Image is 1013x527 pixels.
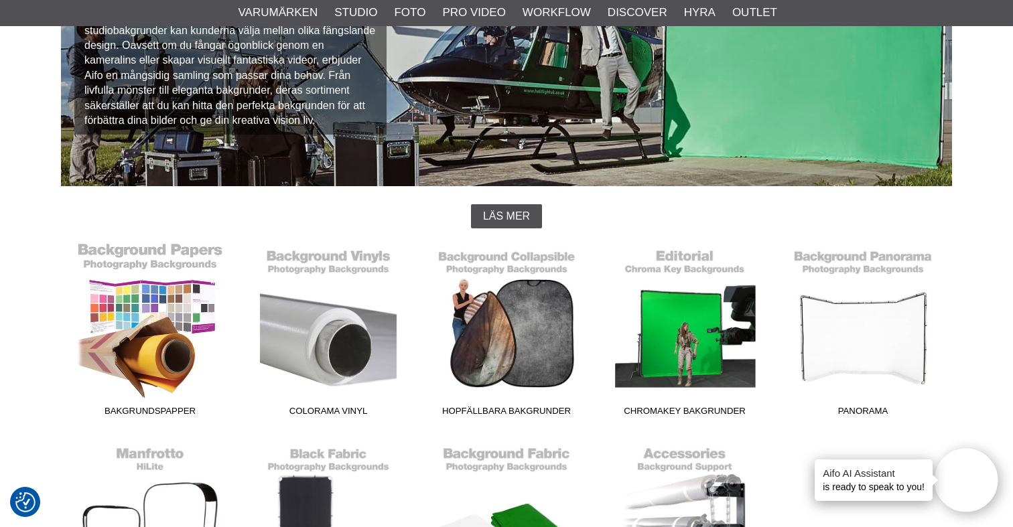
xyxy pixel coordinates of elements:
[239,4,318,21] a: Varumärken
[774,242,952,423] a: Panorama
[732,4,777,21] a: Outlet
[596,242,774,423] a: Chromakey Bakgrunder
[239,242,417,423] a: Colorama Vinyl
[823,466,925,480] h4: Aifo AI Assistant
[483,210,530,222] span: Läs mer
[394,4,425,21] a: Foto
[15,492,36,512] img: Revisit consent button
[815,459,933,501] div: is ready to speak to you!
[61,242,239,423] a: Bakgrundspapper
[523,4,591,21] a: Workflow
[417,404,596,423] span: Hopfällbara Bakgrunder
[61,404,239,423] span: Bakgrundspapper
[15,490,36,514] button: Samtyckesinställningar
[417,242,596,423] a: Hopfällbara Bakgrunder
[596,404,774,423] span: Chromakey Bakgrunder
[684,4,716,21] a: Hyra
[334,4,377,21] a: Studio
[774,404,952,423] span: Panorama
[239,404,417,423] span: Colorama Vinyl
[442,4,505,21] a: Pro Video
[608,4,667,21] a: Discover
